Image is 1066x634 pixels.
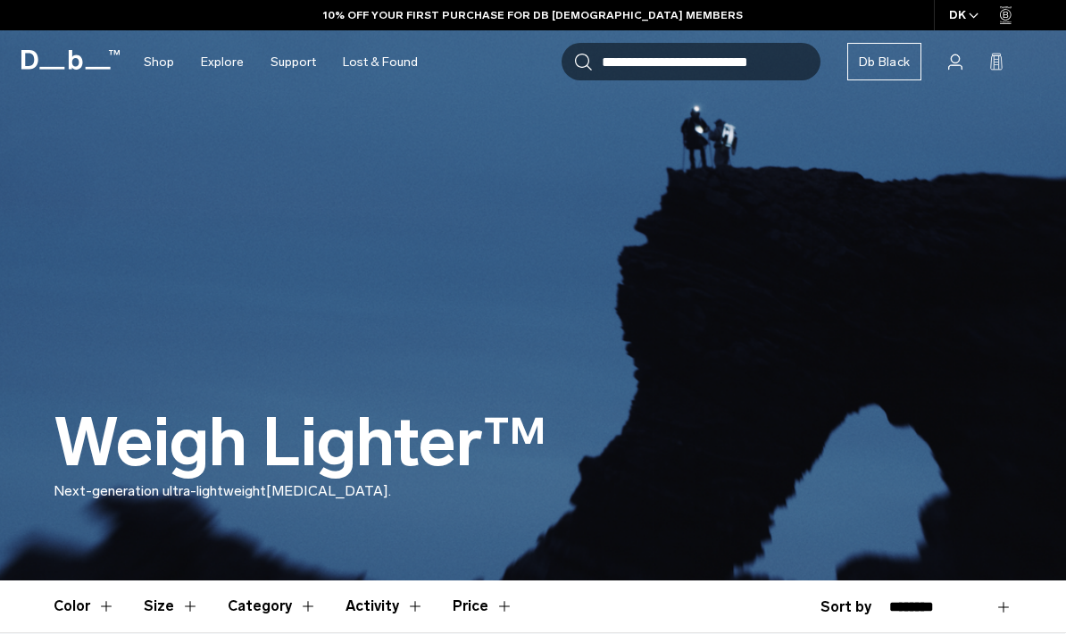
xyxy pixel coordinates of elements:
button: Toggle Price [453,580,513,632]
span: Next-generation ultra-lightweight [54,482,266,499]
a: 10% OFF YOUR FIRST PURCHASE FOR DB [DEMOGRAPHIC_DATA] MEMBERS [323,7,743,23]
h1: Weigh Lighter™ [54,406,547,480]
button: Toggle Filter [346,580,424,632]
button: Toggle Filter [54,580,115,632]
button: Toggle Filter [228,580,317,632]
a: Shop [144,30,174,94]
a: Explore [201,30,244,94]
a: Lost & Found [343,30,418,94]
button: Toggle Filter [144,580,199,632]
a: Db Black [847,43,921,80]
nav: Main Navigation [130,30,431,94]
a: Support [271,30,316,94]
span: [MEDICAL_DATA]. [266,482,391,499]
